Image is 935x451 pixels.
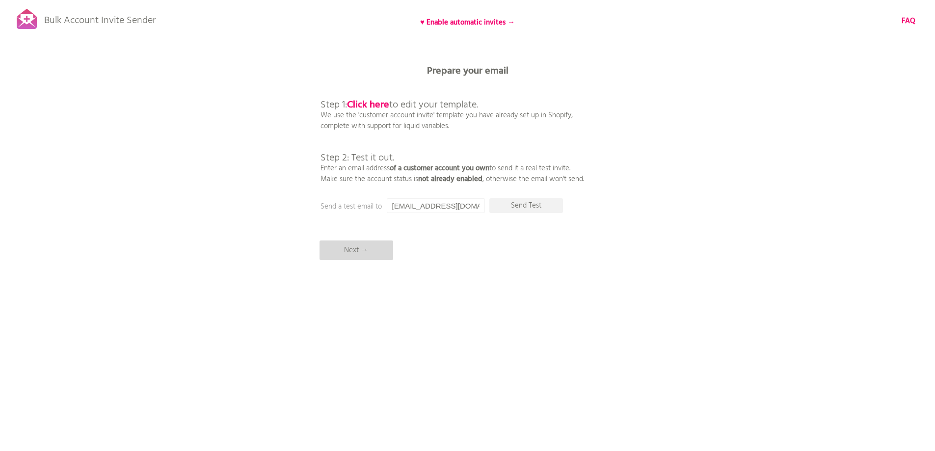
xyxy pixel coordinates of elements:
[44,6,156,30] p: Bulk Account Invite Sender
[347,97,389,113] a: Click here
[902,16,915,27] a: FAQ
[321,201,517,212] p: Send a test email to
[420,17,515,28] b: ♥ Enable automatic invites →
[321,97,478,113] span: Step 1: to edit your template.
[489,198,563,213] p: Send Test
[321,150,394,166] span: Step 2: Test it out.
[418,173,482,185] b: not already enabled
[320,240,393,260] p: Next →
[390,162,489,174] b: of a customer account you own
[321,79,584,185] p: We use the 'customer account invite' template you have already set up in Shopify, complete with s...
[427,63,508,79] b: Prepare your email
[902,15,915,27] b: FAQ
